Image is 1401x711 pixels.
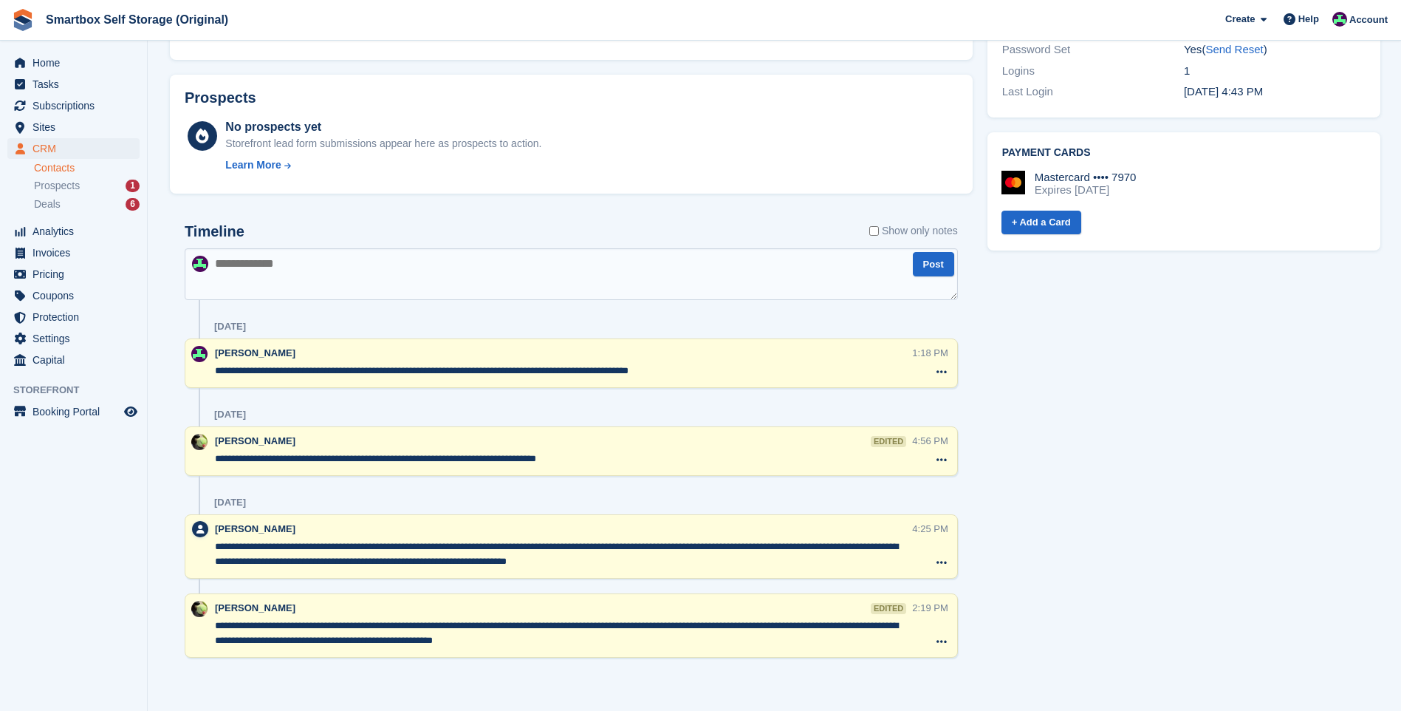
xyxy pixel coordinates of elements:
a: menu [7,401,140,422]
img: Alex Selenitsas [192,256,208,272]
a: Deals 6 [34,197,140,212]
a: menu [7,307,140,327]
span: Tasks [32,74,121,95]
div: Last Login [1002,84,1184,101]
span: Settings [32,328,121,349]
a: menu [7,95,140,116]
a: Smartbox Self Storage (Original) [40,7,234,32]
input: Show only notes [869,223,879,239]
span: Protection [32,307,121,327]
a: Send Reset [1205,43,1263,55]
label: Show only notes [869,223,958,239]
span: Prospects [34,179,80,193]
div: Expires [DATE] [1035,183,1137,197]
a: Contacts [34,161,140,175]
a: Prospects 1 [34,178,140,194]
a: menu [7,242,140,263]
a: menu [7,350,140,370]
span: Analytics [32,221,121,242]
span: ( ) [1202,43,1267,55]
h2: Prospects [185,89,256,106]
div: Mastercard •••• 7970 [1035,171,1137,184]
a: menu [7,328,140,349]
span: Subscriptions [32,95,121,116]
h2: Timeline [185,223,244,240]
div: edited [871,603,906,614]
div: edited [871,436,906,447]
span: Pricing [32,264,121,285]
span: [PERSON_NAME] [215,347,295,358]
div: 1:18 PM [912,346,948,360]
img: Alex Selenitsas [191,346,208,362]
div: [DATE] [214,321,246,333]
span: Booking Portal [32,401,121,422]
div: Password Set [1002,41,1184,58]
time: 2025-04-05 15:43:01 UTC [1184,85,1263,98]
a: menu [7,264,140,285]
span: Capital [32,350,121,370]
a: menu [7,52,140,73]
div: 4:25 PM [912,522,948,536]
img: Elinor Shepherd [191,434,208,450]
a: menu [7,74,140,95]
div: [DATE] [214,409,246,421]
a: menu [7,138,140,159]
a: menu [7,117,140,137]
a: + Add a Card [1001,211,1081,235]
img: Elinor Shepherd [191,601,208,617]
a: Preview store [122,403,140,421]
span: [PERSON_NAME] [215,602,295,613]
span: Invoices [32,242,121,263]
span: Coupons [32,285,121,306]
div: Yes [1184,41,1366,58]
div: 2:19 PM [912,601,948,615]
img: stora-icon-8386f47178a22dfd0bd8f6a31ec36ba5ce8667c1dd55bd0f319d3a0aa187defe.svg [12,9,34,31]
span: Home [32,52,121,73]
span: Deals [34,197,61,211]
span: Storefront [13,383,147,398]
span: Create [1225,12,1255,27]
span: Help [1298,12,1319,27]
span: CRM [32,138,121,159]
span: Account [1349,13,1388,27]
a: Learn More [225,157,541,173]
div: 1 [126,180,140,192]
img: Alex Selenitsas [1332,12,1347,27]
span: [PERSON_NAME] [215,435,295,446]
span: [PERSON_NAME] [215,523,295,534]
h2: Payment cards [1002,147,1366,159]
button: Post [913,252,954,276]
div: Storefront lead form submissions appear here as prospects to action. [225,136,541,152]
img: Mastercard Logo [1001,171,1025,194]
div: Learn More [225,157,281,173]
div: 6 [126,198,140,211]
a: menu [7,221,140,242]
div: Logins [1002,63,1184,80]
div: [DATE] [214,497,246,508]
div: 1 [1184,63,1366,80]
div: 4:56 PM [912,434,948,448]
div: No prospects yet [225,118,541,136]
span: Sites [32,117,121,137]
a: menu [7,285,140,306]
